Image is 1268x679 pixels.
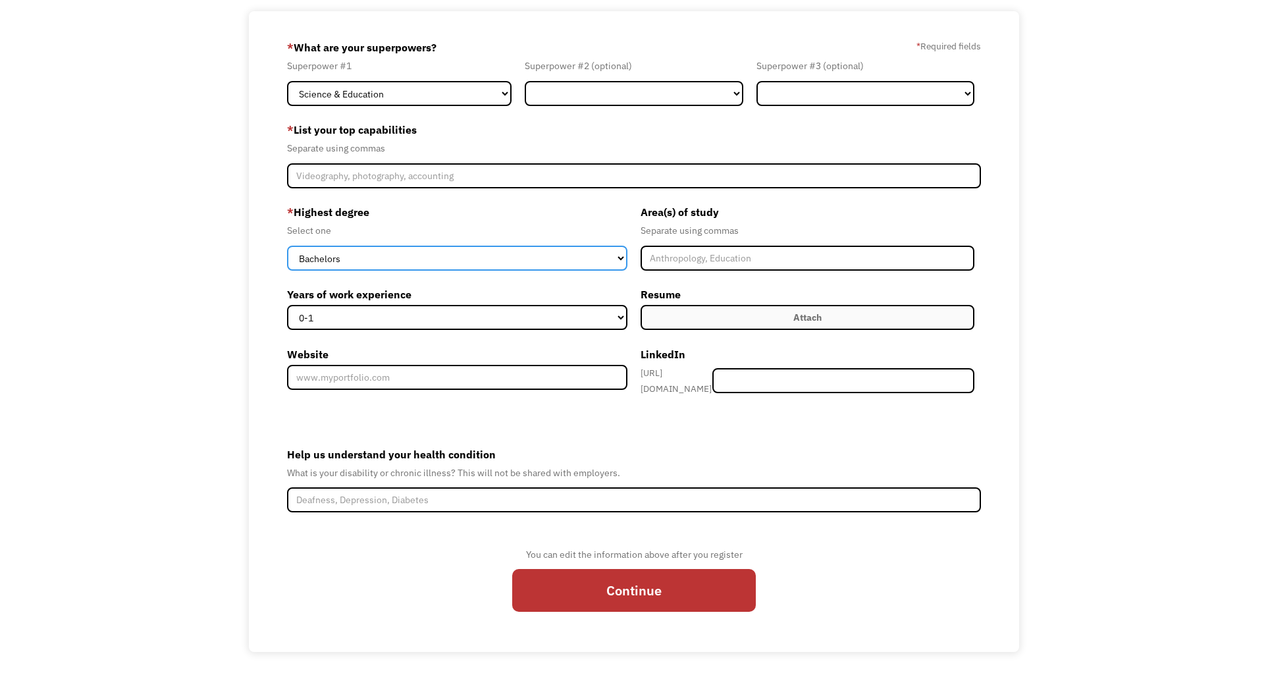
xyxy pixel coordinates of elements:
label: List your top capabilities [287,119,981,140]
div: Superpower #2 (optional) [525,58,743,74]
label: Help us understand your health condition [287,444,981,465]
div: Separate using commas [287,140,981,156]
div: What is your disability or chronic illness? This will not be shared with employers. [287,465,981,481]
label: LinkedIn [641,344,974,365]
div: Attach [793,310,822,325]
input: Anthropology, Education [641,246,974,271]
label: Website [287,344,627,365]
div: You can edit the information above after you register [512,547,756,562]
div: Separate using commas [641,223,974,238]
input: Deafness, Depression, Diabetes [287,487,981,512]
label: Required fields [916,38,981,54]
div: Select one [287,223,627,238]
label: Resume [641,284,974,305]
label: Attach [641,305,974,330]
input: Videography, photography, accounting [287,163,981,188]
div: Superpower #3 (optional) [756,58,974,74]
input: www.myportfolio.com [287,365,627,390]
label: Area(s) of study [641,202,974,223]
form: Member-Create-Step1 [287,37,981,625]
label: Highest degree [287,202,627,223]
label: What are your superpowers? [287,37,436,58]
label: Years of work experience [287,284,627,305]
div: Superpower #1 [287,58,512,74]
div: [URL][DOMAIN_NAME] [641,365,712,396]
input: Continue [512,569,756,612]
